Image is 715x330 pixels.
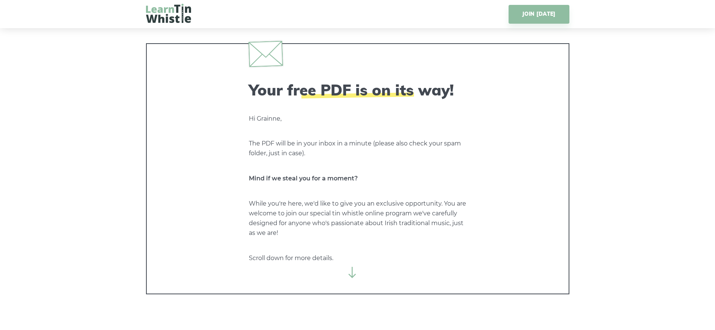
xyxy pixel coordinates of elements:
p: Scroll down for more details. [249,253,467,263]
p: The PDF will be in your inbox in a minute (please also check your spam folder, just in case). [249,139,467,158]
a: JOIN [DATE] [509,5,569,24]
img: envelope.svg [248,41,283,67]
h2: Your free PDF is on its way! [249,81,467,99]
strong: Mind if we steal you for a moment? [249,175,358,182]
img: LearnTinWhistle.com [146,4,191,23]
p: While you're here, we'd like to give you an exclusive opportunity. You are welcome to join our sp... [249,199,467,238]
p: Hi Grainne, [249,114,467,124]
